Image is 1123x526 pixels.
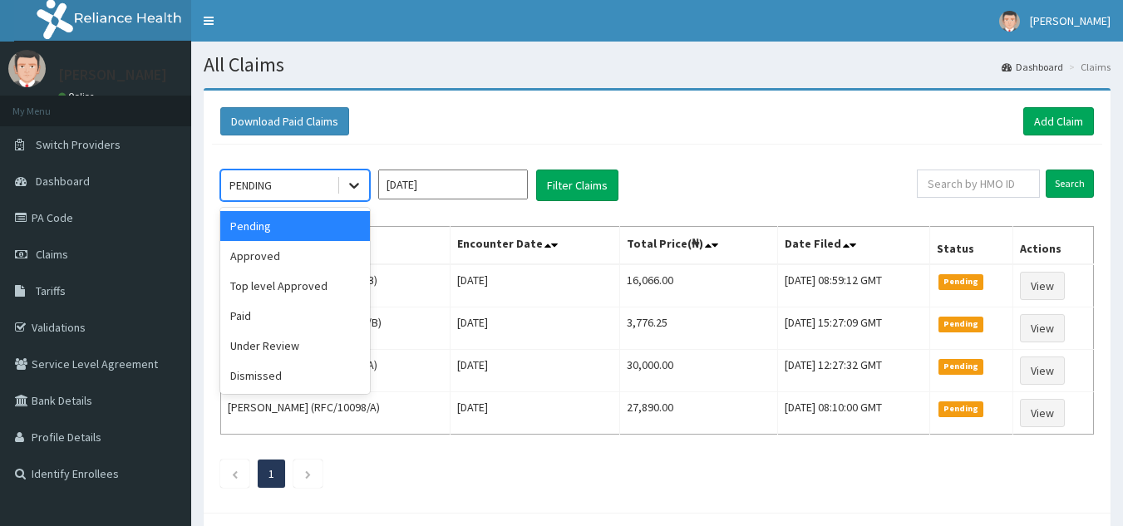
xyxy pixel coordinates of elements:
td: [DATE] [450,350,620,392]
td: [DATE] [450,264,620,307]
a: View [1020,272,1065,300]
td: 30,000.00 [620,350,778,392]
button: Filter Claims [536,170,618,201]
div: Approved [220,241,370,271]
input: Select Month and Year [378,170,528,199]
button: Download Paid Claims [220,107,349,135]
a: View [1020,399,1065,427]
a: Next page [304,466,312,481]
td: [DATE] 08:10:00 GMT [777,392,929,435]
a: Dashboard [1002,60,1063,74]
p: [PERSON_NAME] [58,67,167,82]
th: Status [929,227,1012,265]
td: 3,776.25 [620,307,778,350]
td: 27,890.00 [620,392,778,435]
span: Tariffs [36,283,66,298]
a: Previous page [231,466,239,481]
span: Dashboard [36,174,90,189]
th: Encounter Date [450,227,620,265]
span: Pending [938,317,984,332]
img: User Image [8,50,46,87]
li: Claims [1065,60,1111,74]
td: [DATE] 08:59:12 GMT [777,264,929,307]
a: View [1020,314,1065,342]
a: Online [58,91,98,102]
div: Under Review [220,331,370,361]
th: Actions [1013,227,1094,265]
td: [DATE] [450,392,620,435]
span: Pending [938,359,984,374]
span: Claims [36,247,68,262]
div: Dismissed [220,361,370,391]
td: 16,066.00 [620,264,778,307]
span: Pending [938,401,984,416]
td: [DATE] [450,307,620,350]
td: [DATE] 12:27:32 GMT [777,350,929,392]
span: [PERSON_NAME] [1030,13,1111,28]
td: [DATE] 15:27:09 GMT [777,307,929,350]
span: Switch Providers [36,137,121,152]
div: PENDING [229,177,272,194]
input: Search [1046,170,1094,198]
th: Date Filed [777,227,929,265]
div: Top level Approved [220,271,370,301]
a: Page 1 is your current page [268,466,274,481]
input: Search by HMO ID [917,170,1040,198]
th: Total Price(₦) [620,227,778,265]
a: View [1020,356,1065,385]
h1: All Claims [204,54,1111,76]
span: Pending [938,274,984,289]
div: Paid [220,301,370,331]
img: User Image [999,11,1020,32]
a: Add Claim [1023,107,1094,135]
div: Pending [220,211,370,241]
td: [PERSON_NAME] (RFC/10098/A) [221,392,451,435]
